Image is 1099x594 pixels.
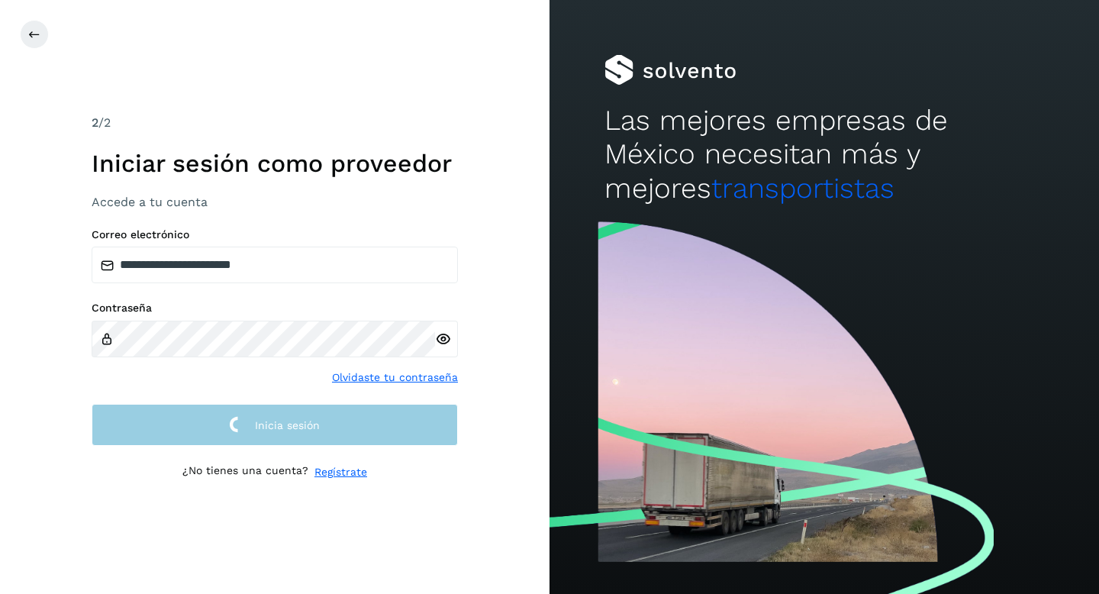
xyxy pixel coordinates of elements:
[92,302,458,315] label: Contraseña
[92,149,458,178] h1: Iniciar sesión como proveedor
[92,114,458,132] div: /2
[604,104,1044,205] h2: Las mejores empresas de México necesitan más y mejores
[92,195,458,209] h3: Accede a tu cuenta
[332,370,458,386] a: Olvidaste tu contraseña
[255,420,320,431] span: Inicia sesión
[182,464,308,480] p: ¿No tienes una cuenta?
[711,172,894,205] span: transportistas
[92,228,458,241] label: Correo electrónico
[92,404,458,446] button: Inicia sesión
[314,464,367,480] a: Regístrate
[92,115,98,130] span: 2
